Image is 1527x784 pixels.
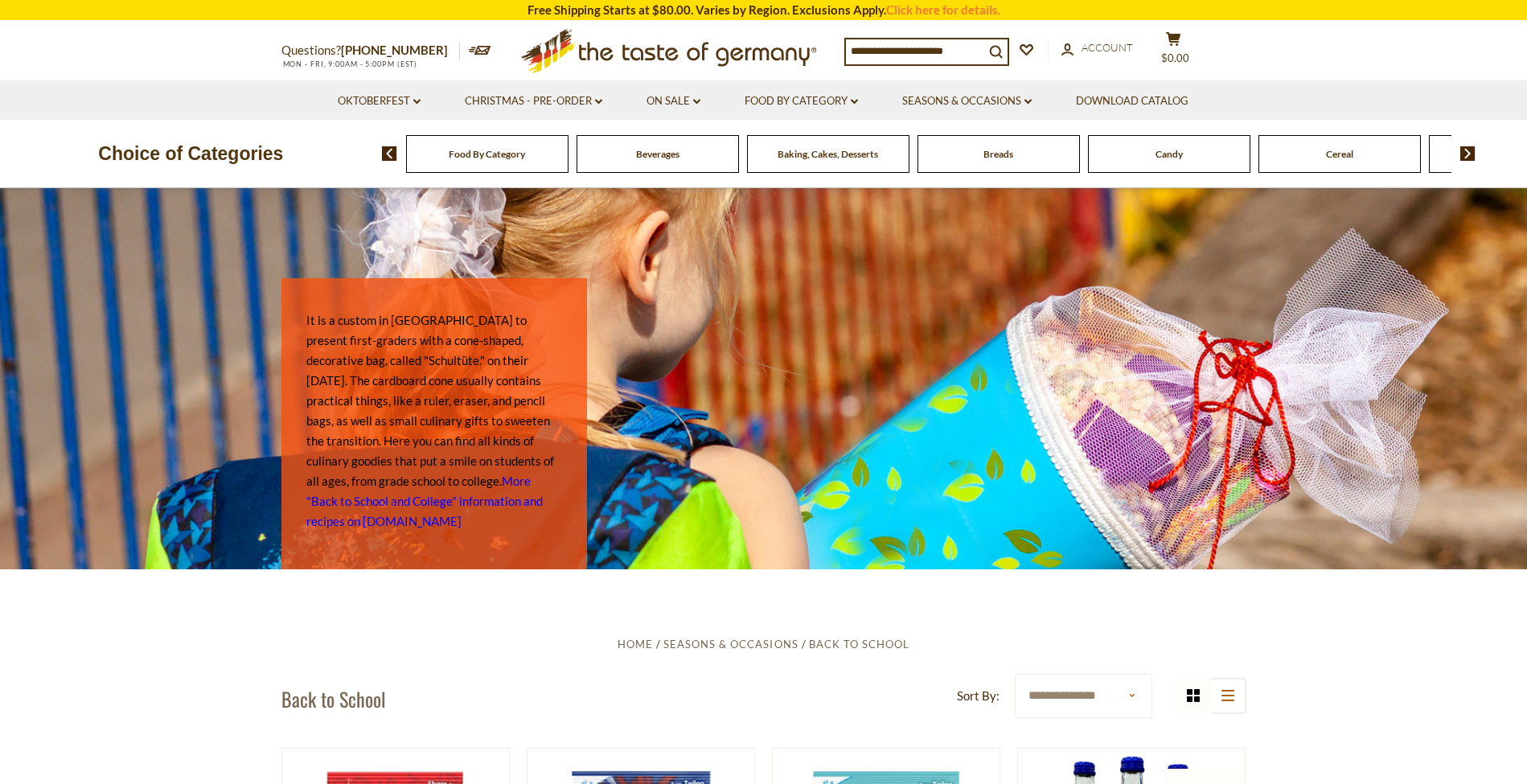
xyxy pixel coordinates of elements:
[902,92,1032,110] a: Seasons & Occasions
[647,92,700,110] a: On Sale
[663,638,798,651] a: Seasons & Occasions
[465,92,602,110] a: Christmas - PRE-ORDER
[1460,146,1476,161] img: next arrow
[957,686,1000,706] label: Sort By:
[281,687,386,711] h1: Back to School
[306,474,543,528] a: More "Back to School and College" information and recipes on [DOMAIN_NAME]
[1061,39,1133,57] a: Account
[1156,148,1183,160] a: Candy
[1082,41,1133,54] span: Account
[983,148,1013,160] a: Breads
[778,148,878,160] a: Baking, Cakes, Desserts
[1150,31,1198,72] button: $0.00
[449,148,525,160] a: Food By Category
[886,2,1000,17] a: Click here for details.
[1326,148,1353,160] a: Cereal
[306,310,562,532] p: It is a custom in [GEOGRAPHIC_DATA] to present first-graders with a cone-shaped, decorative bag, ...
[745,92,858,110] a: Food By Category
[1076,92,1188,110] a: Download Catalog
[341,43,448,57] a: [PHONE_NUMBER]
[636,148,679,160] a: Beverages
[809,638,909,651] a: Back to School
[1161,51,1189,64] span: $0.00
[281,60,418,68] span: MON - FRI, 9:00AM - 5:00PM (EST)
[618,638,653,651] a: Home
[382,146,397,161] img: previous arrow
[338,92,421,110] a: Oktoberfest
[281,40,460,61] p: Questions?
